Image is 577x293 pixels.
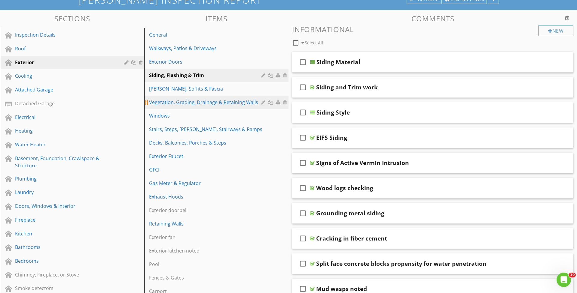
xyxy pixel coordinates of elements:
div: Attached Garage [15,86,116,93]
div: Walkways, Patios & Driveways [149,45,263,52]
i: check_box_outline_blank [298,181,308,195]
i: check_box_outline_blank [298,80,308,94]
div: Basement, Foundation, Crawlspace & Structure [15,155,116,169]
iframe: Intercom live chat [557,273,571,287]
div: Doors, Windows & Interior [15,202,116,210]
div: Cracking in fiber cement [316,235,387,242]
div: Kitchen [15,230,116,237]
div: Decks, Balconies, Porches & Steps [149,139,263,146]
div: Heating [15,127,116,134]
div: Exterior fan [149,234,263,241]
div: Gas Meter & Regulator [149,180,263,187]
i: check_box_outline_blank [298,130,308,145]
div: Siding and Trim work [316,84,378,91]
div: Exhaust Hoods [149,193,263,200]
div: Split face concrete blocks propensity for water penetration [316,260,487,267]
div: Laundry [15,189,116,196]
span: Select All [305,40,323,46]
i: check_box_outline_blank [298,206,308,220]
h3: Items [144,14,288,22]
div: Mud wasps noted [316,285,367,292]
div: EIFS Siding [316,134,347,141]
div: Plumbing [15,175,116,182]
div: Exterior doorbell [149,207,263,214]
i: check_box_outline_blank [298,156,308,170]
i: check_box_outline_blank [298,256,308,271]
i: check_box_outline_blank [298,55,308,69]
div: Siding Material [316,58,360,66]
div: Signs of Active Vermin Intrusion [316,159,409,166]
div: Bedrooms [15,257,116,265]
div: New [538,25,573,36]
div: Electrical [15,114,116,121]
div: Chimney, Fireplace, or Stove [15,271,116,278]
div: Siding, Flashing & Trim [149,72,263,79]
div: Exterior kitchen noted [149,247,263,254]
div: Fences & Gates [149,274,263,281]
div: Water Heater [15,141,116,148]
h3: Informational [292,25,573,33]
div: Detached Garage [15,100,116,107]
div: Fireplace [15,216,116,223]
div: Inspection Details [15,31,116,38]
div: General [149,31,263,38]
span: 10 [569,273,576,277]
div: Exterior Doors [149,58,263,65]
div: Grounding metal siding [316,210,384,217]
div: Exterior Faucet [149,153,263,160]
div: Smoke detectors [15,285,116,292]
div: Cooling [15,72,116,79]
div: Vegetation, Grading, Drainage & Retaining Walls [149,99,263,106]
div: Roof [15,45,116,52]
div: Exterior [15,59,116,66]
div: Bathrooms [15,244,116,251]
div: [PERSON_NAME], Soffits & Fascia [149,85,263,92]
div: Pool [149,261,263,268]
div: Windows [149,112,263,119]
div: GFCI [149,166,263,173]
div: Retaining Walls [149,220,263,227]
h3: Comments [292,14,573,22]
i: check_box_outline_blank [298,105,308,120]
div: Stairs, Steps, [PERSON_NAME], Stairways & Ramps [149,126,263,133]
i: check_box_outline_blank [298,231,308,246]
div: Siding Style [316,109,350,116]
div: Wood logs checking [316,184,373,192]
